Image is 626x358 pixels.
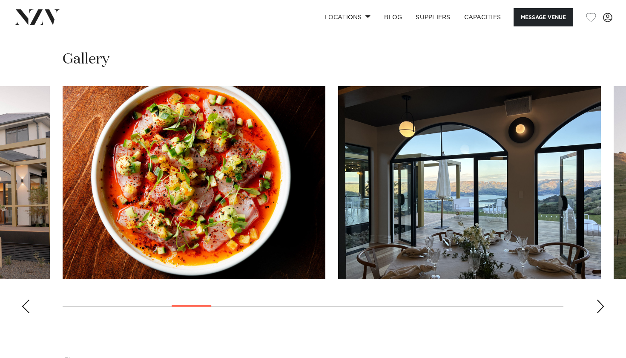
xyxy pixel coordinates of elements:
[409,8,457,26] a: SUPPLIERS
[457,8,508,26] a: Capacities
[63,86,325,279] swiper-slide: 6 / 23
[514,8,573,26] button: Message Venue
[14,9,60,25] img: nzv-logo.png
[338,86,601,279] swiper-slide: 7 / 23
[377,8,409,26] a: BLOG
[318,8,377,26] a: Locations
[63,50,109,69] h2: Gallery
